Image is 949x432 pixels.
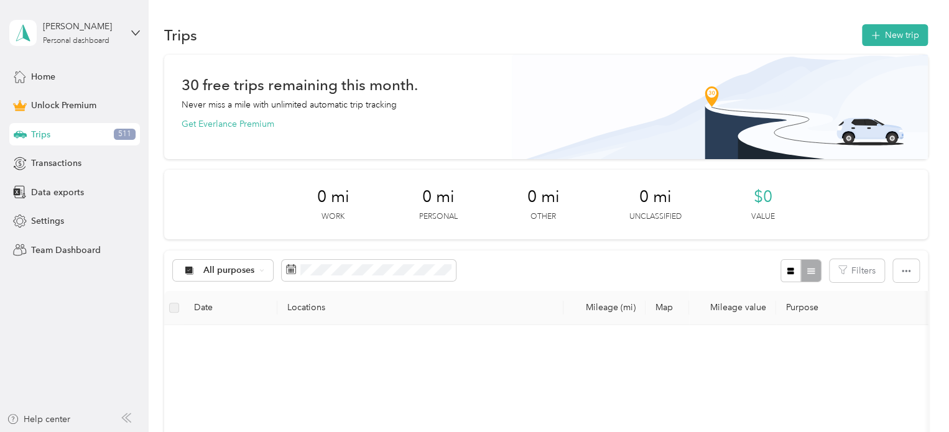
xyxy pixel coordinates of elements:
[530,211,556,223] p: Other
[31,70,55,83] span: Home
[114,129,136,140] span: 511
[43,20,121,33] div: [PERSON_NAME]
[203,266,255,275] span: All purposes
[563,291,646,325] th: Mileage (mi)
[646,291,689,325] th: Map
[527,187,560,207] span: 0 mi
[317,187,350,207] span: 0 mi
[182,98,397,111] p: Never miss a mile with unlimited automatic trip tracking
[31,186,84,199] span: Data exports
[182,117,274,131] button: Get Everlance Premium
[629,211,682,223] p: Unclassified
[862,24,928,46] button: New trip
[7,413,70,426] button: Help center
[182,78,418,91] h1: 30 free trips remaining this month.
[419,211,458,223] p: Personal
[164,29,197,42] h1: Trips
[43,37,109,45] div: Personal dashboard
[31,157,81,170] span: Transactions
[830,259,884,282] button: Filters
[31,214,64,227] span: Settings
[31,244,101,257] span: Team Dashboard
[754,187,772,207] span: $0
[512,55,928,159] img: Banner
[31,128,50,141] span: Trips
[639,187,672,207] span: 0 mi
[322,211,345,223] p: Work
[879,362,949,432] iframe: Everlance-gr Chat Button Frame
[184,291,277,325] th: Date
[689,291,776,325] th: Mileage value
[422,187,455,207] span: 0 mi
[31,99,96,112] span: Unlock Premium
[751,211,775,223] p: Value
[277,291,563,325] th: Locations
